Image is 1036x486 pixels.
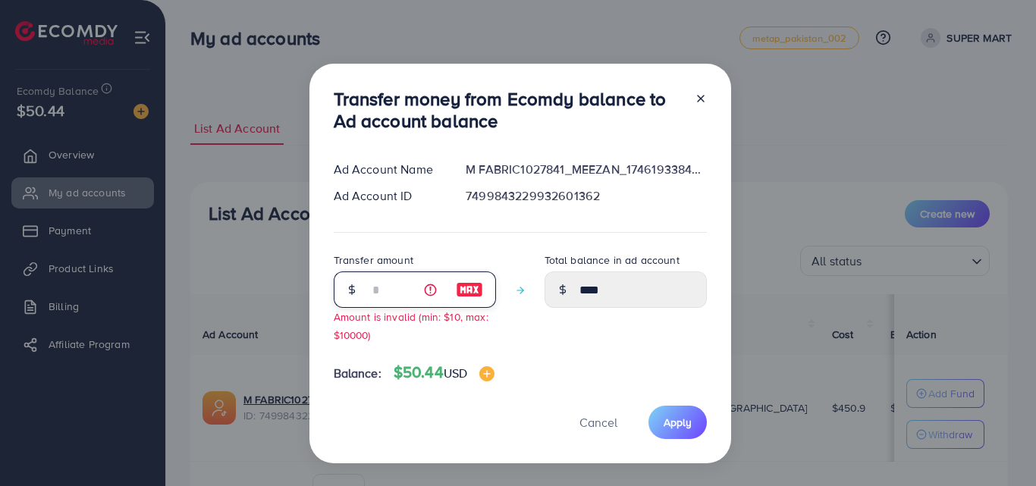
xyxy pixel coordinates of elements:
div: 7499843229932601362 [454,187,718,205]
div: M FABRIC1027841_MEEZAN_1746193384004 [454,161,718,178]
span: USD [444,365,467,381]
span: Balance: [334,365,381,382]
div: Ad Account ID [322,187,454,205]
label: Total balance in ad account [545,252,680,268]
label: Transfer amount [334,252,413,268]
h3: Transfer money from Ecomdy balance to Ad account balance [334,88,683,132]
img: image [456,281,483,299]
button: Cancel [560,406,636,438]
img: image [479,366,494,381]
span: Cancel [579,414,617,431]
div: Ad Account Name [322,161,454,178]
iframe: Chat [972,418,1025,475]
small: Amount is invalid (min: $10, max: $10000) [334,309,488,341]
h4: $50.44 [394,363,494,382]
button: Apply [648,406,707,438]
span: Apply [664,415,692,430]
